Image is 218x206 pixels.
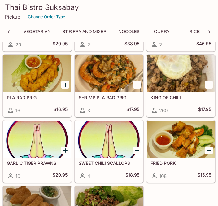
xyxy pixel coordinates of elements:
[198,172,211,180] h5: $15.95
[79,160,139,166] h5: SWEET CHILI SCALLOPS
[147,55,215,92] div: KING OF CHILI
[181,27,208,36] button: Rice
[148,27,176,36] button: Curry
[115,27,143,36] button: Noodles
[159,173,167,179] span: 108
[196,41,211,48] h5: $46.95
[7,95,68,100] h5: PLA RAD PRIG
[159,107,168,113] span: 260
[87,42,90,48] span: 2
[75,121,143,158] div: SWEET CHILI SCALLOPS
[150,160,211,166] h5: FRIED PORK
[133,81,141,89] button: Add SHRIMP PLA RAD PRIG
[53,172,68,180] h5: $20.95
[59,27,110,36] button: Stir Fry and Mixer
[3,121,71,158] div: GARLIC TIGER PRAWNS
[75,55,143,92] div: SHRIMP PLA RAD PRIG
[205,147,213,154] button: Add FRIED PORK
[5,14,20,20] p: Pickup
[3,120,72,183] a: GARLIC TIGER PRAWNS10$20.95
[150,95,211,100] h5: KING OF CHILI
[61,147,69,154] button: Add GARLIC TIGER PRAWNS
[53,41,68,48] h5: $20.95
[15,173,20,179] span: 10
[75,120,143,183] a: SWEET CHILI SCALLOPS4$18.95
[3,55,71,92] div: PLA RAD PRIG
[147,121,215,158] div: FRIED PORK
[3,55,72,117] a: PLA RAD PRIG16$16.95
[79,95,139,100] h5: SHRIMP PLA RAD PRIG
[133,147,141,154] button: Add SWEET CHILI SCALLOPS
[87,107,90,113] span: 3
[20,27,54,36] button: Vegetarian
[75,55,143,117] a: SHRIMP PLA RAD PRIG3$17.95
[146,120,215,183] a: FRIED PORK108$15.95
[87,173,90,179] span: 4
[15,42,21,48] span: 20
[146,55,215,117] a: KING OF CHILI260$17.95
[125,172,139,180] h5: $18.95
[15,107,20,113] span: 16
[205,81,213,89] button: Add KING OF CHILI
[5,2,213,12] h3: Thai Bistro Suksabay
[25,12,68,22] button: Change Order Type
[61,81,69,89] button: Add PLA RAD PRIG
[159,42,162,48] span: 2
[124,41,139,48] h5: $38.95
[126,107,139,114] h5: $17.95
[198,107,211,114] h5: $17.95
[54,107,68,114] h5: $16.95
[7,160,68,166] h5: GARLIC TIGER PRAWNS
